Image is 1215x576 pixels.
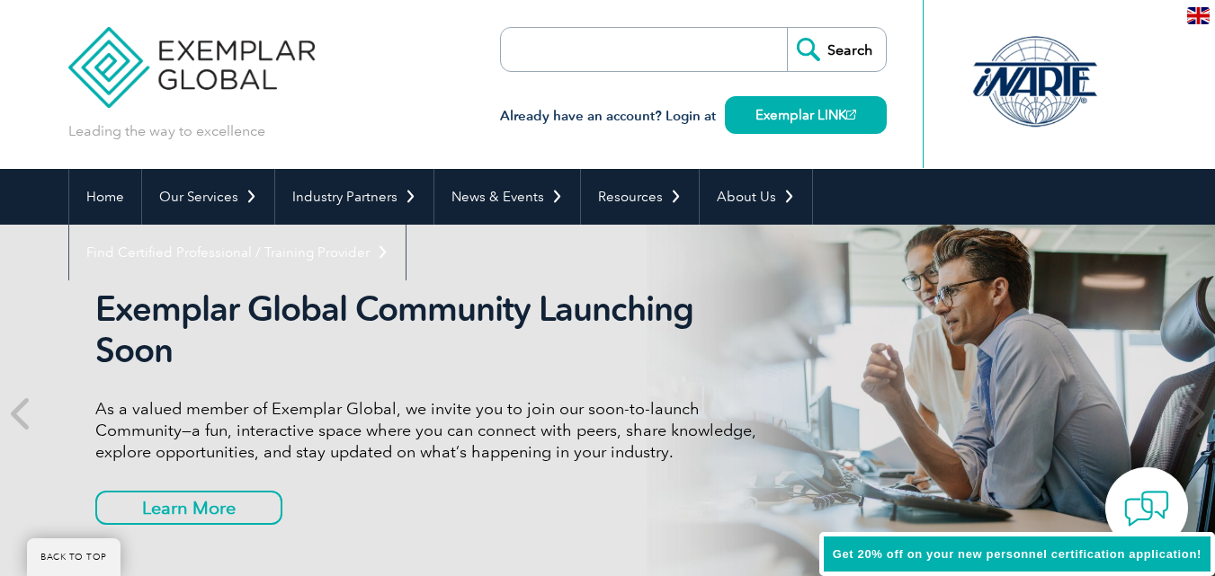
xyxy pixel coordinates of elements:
[581,169,699,225] a: Resources
[500,105,887,128] h3: Already have an account? Login at
[68,121,265,141] p: Leading the way to excellence
[700,169,812,225] a: About Us
[27,538,121,576] a: BACK TO TOP
[787,28,886,71] input: Search
[69,169,141,225] a: Home
[95,398,770,463] p: As a valued member of Exemplar Global, we invite you to join our soon-to-launch Community—a fun, ...
[275,169,433,225] a: Industry Partners
[725,96,887,134] a: Exemplar LINK
[846,110,856,120] img: open_square.png
[69,225,406,280] a: Find Certified Professional / Training Provider
[434,169,580,225] a: News & Events
[833,547,1202,561] span: Get 20% off on your new personnel certification application!
[95,288,770,371] h2: Exemplar Global Community Launching Soon
[1187,7,1210,24] img: en
[95,491,282,525] a: Learn More
[142,169,274,225] a: Our Services
[1124,486,1169,531] img: contact-chat.png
